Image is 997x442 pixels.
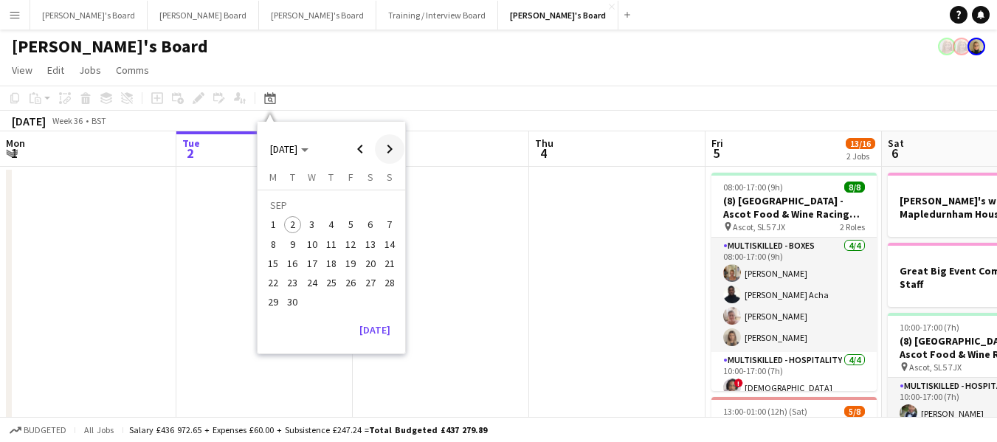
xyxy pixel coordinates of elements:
[387,170,393,184] span: S
[303,215,322,234] button: 03-09-2025
[263,196,399,215] td: SEP
[290,170,295,184] span: T
[498,1,618,30] button: [PERSON_NAME]'s Board
[263,215,283,234] button: 01-09-2025
[4,145,25,162] span: 1
[888,137,904,150] span: Sat
[283,235,302,254] button: 09-09-2025
[303,235,322,254] button: 10-09-2025
[360,215,379,234] button: 06-09-2025
[264,255,282,272] span: 15
[846,138,875,149] span: 13/16
[844,182,865,193] span: 8/8
[900,322,959,333] span: 10:00-17:00 (7h)
[341,254,360,273] button: 19-09-2025
[886,145,904,162] span: 6
[376,1,498,30] button: Training / Interview Board
[368,170,373,184] span: S
[380,215,399,234] button: 07-09-2025
[263,292,283,311] button: 29-09-2025
[733,221,785,232] span: Ascot, SL5 7JX
[711,238,877,352] app-card-role: Multiskilled - Boxes4/408:00-17:00 (9h)[PERSON_NAME][PERSON_NAME] Acha[PERSON_NAME][PERSON_NAME]
[264,294,282,311] span: 29
[303,274,321,291] span: 24
[283,254,302,273] button: 16-09-2025
[264,274,282,291] span: 22
[840,221,865,232] span: 2 Roles
[341,273,360,292] button: 26-09-2025
[284,255,302,272] span: 16
[362,216,379,234] span: 6
[270,142,297,156] span: [DATE]
[182,137,200,150] span: Tue
[263,273,283,292] button: 22-09-2025
[711,173,877,391] div: 08:00-17:00 (9h)8/8(8) [GEOGRAPHIC_DATA] - Ascot Food & Wine Racing Weekend🏇🏼 Ascot, SL5 7JX2 Rol...
[6,137,25,150] span: Mon
[369,424,487,435] span: Total Budgeted £437 279.89
[341,215,360,234] button: 05-09-2025
[348,170,353,184] span: F
[723,182,783,193] span: 08:00-17:00 (9h)
[263,235,283,254] button: 08-09-2025
[380,273,399,292] button: 28-09-2025
[7,422,69,438] button: Budgeted
[303,273,322,292] button: 24-09-2025
[844,406,865,417] span: 5/8
[283,215,302,234] button: 02-09-2025
[723,406,807,417] span: 13:00-01:00 (12h) (Sat)
[322,254,341,273] button: 18-09-2025
[381,274,399,291] span: 28
[303,216,321,234] span: 3
[967,38,985,55] app-user-avatar: Nikoleta Gehfeld
[24,425,66,435] span: Budgeted
[47,63,64,77] span: Edit
[303,235,321,253] span: 10
[180,145,200,162] span: 2
[129,424,487,435] div: Salary £436 972.65 + Expenses £60.00 + Subsistence £247.24 =
[380,254,399,273] button: 21-09-2025
[322,235,341,254] button: 11-09-2025
[284,216,302,234] span: 2
[360,254,379,273] button: 20-09-2025
[283,292,302,311] button: 30-09-2025
[953,38,970,55] app-user-avatar: Caitlin Simpson-Hodson
[73,61,107,80] a: Jobs
[342,274,359,291] span: 26
[259,1,376,30] button: [PERSON_NAME]'s Board
[6,61,38,80] a: View
[360,235,379,254] button: 13-09-2025
[342,235,359,253] span: 12
[81,424,117,435] span: All jobs
[375,134,404,164] button: Next month
[381,216,399,234] span: 7
[322,215,341,234] button: 04-09-2025
[362,235,379,253] span: 13
[264,136,314,162] button: Choose month and year
[734,379,743,387] span: !
[322,273,341,292] button: 25-09-2025
[269,170,277,184] span: M
[284,274,302,291] span: 23
[308,170,316,184] span: W
[284,235,302,253] span: 9
[284,294,302,311] span: 30
[49,115,86,126] span: Week 36
[322,255,340,272] span: 18
[341,235,360,254] button: 12-09-2025
[79,63,101,77] span: Jobs
[110,61,155,80] a: Comms
[303,255,321,272] span: 17
[381,235,399,253] span: 14
[30,1,148,30] button: [PERSON_NAME]'s Board
[322,235,340,253] span: 11
[711,194,877,221] h3: (8) [GEOGRAPHIC_DATA] - Ascot Food & Wine Racing Weekend🏇🏼
[264,235,282,253] span: 8
[12,63,32,77] span: View
[283,273,302,292] button: 23-09-2025
[533,145,553,162] span: 4
[711,137,723,150] span: Fri
[12,35,208,58] h1: [PERSON_NAME]'s Board
[92,115,106,126] div: BST
[263,254,283,273] button: 15-09-2025
[148,1,259,30] button: [PERSON_NAME] Board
